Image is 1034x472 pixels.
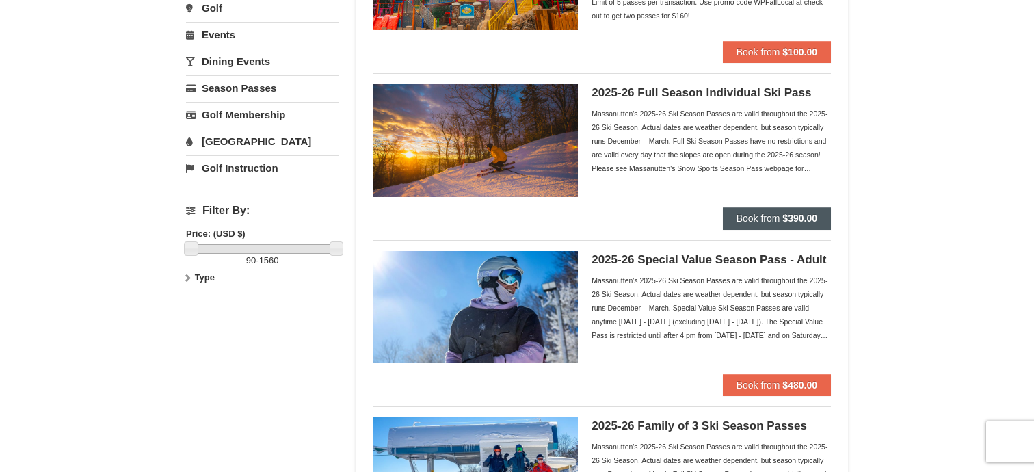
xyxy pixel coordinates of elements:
[195,272,215,283] strong: Type
[186,49,339,74] a: Dining Events
[592,253,831,267] h5: 2025-26 Special Value Season Pass - Adult
[259,255,279,265] span: 1560
[723,41,831,63] button: Book from $100.00
[186,155,339,181] a: Golf Instruction
[186,254,339,267] label: -
[737,380,780,391] span: Book from
[186,129,339,154] a: [GEOGRAPHIC_DATA]
[782,213,817,224] strong: $390.00
[592,274,831,342] div: Massanutten's 2025-26 Ski Season Passes are valid throughout the 2025-26 Ski Season. Actual dates...
[373,84,578,196] img: 6619937-208-2295c65e.jpg
[723,207,831,229] button: Book from $390.00
[723,374,831,396] button: Book from $480.00
[737,213,780,224] span: Book from
[782,47,817,57] strong: $100.00
[782,380,817,391] strong: $480.00
[737,47,780,57] span: Book from
[186,102,339,127] a: Golf Membership
[592,419,831,433] h5: 2025-26 Family of 3 Ski Season Passes
[186,205,339,217] h4: Filter By:
[592,107,831,175] div: Massanutten's 2025-26 Ski Season Passes are valid throughout the 2025-26 Ski Season. Actual dates...
[186,75,339,101] a: Season Passes
[186,228,246,239] strong: Price: (USD $)
[246,255,256,265] span: 90
[592,86,831,100] h5: 2025-26 Full Season Individual Ski Pass
[186,22,339,47] a: Events
[373,251,578,363] img: 6619937-198-dda1df27.jpg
